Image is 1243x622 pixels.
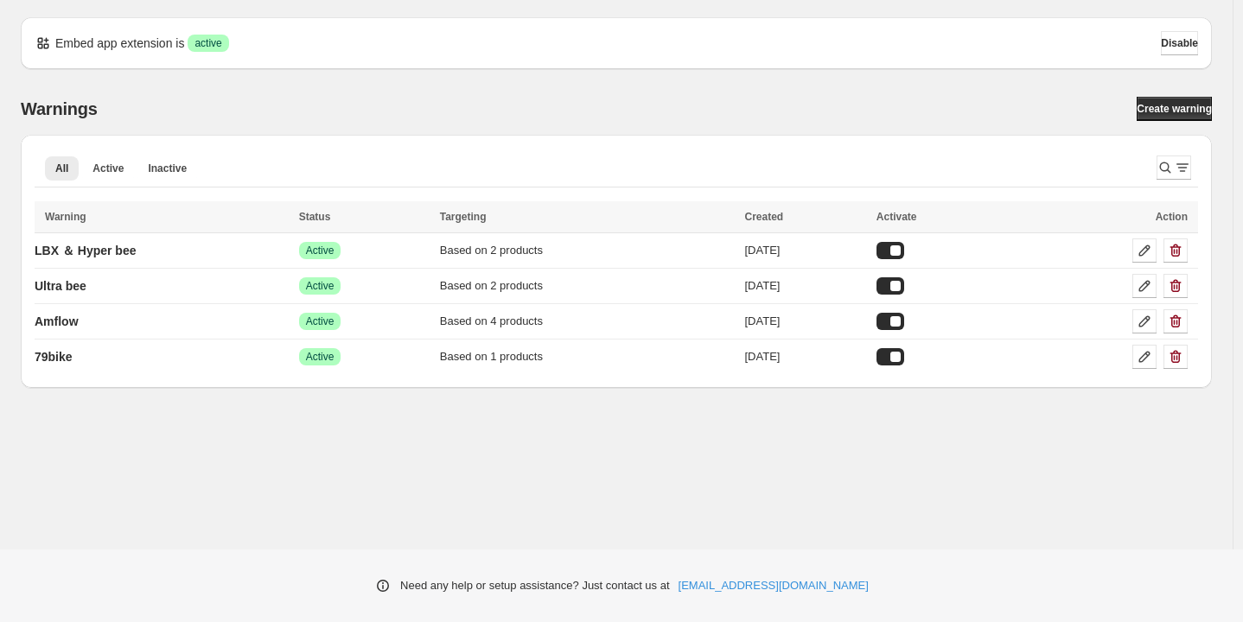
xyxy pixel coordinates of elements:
[744,211,783,223] span: Created
[679,577,869,594] a: [EMAIL_ADDRESS][DOMAIN_NAME]
[1137,102,1212,116] span: Create warning
[35,237,136,264] a: LBX ＆ Hyper bee
[55,35,184,52] p: Embed app extension is
[92,162,124,175] span: Active
[744,242,865,259] div: [DATE]
[1157,155,1191,180] button: Search and filter results
[440,277,735,295] div: Based on 2 products
[45,211,86,223] span: Warning
[21,98,98,119] h2: Warnings
[744,313,865,330] div: [DATE]
[1161,31,1198,55] button: Disable
[306,314,335,328] span: Active
[35,277,86,295] p: Ultra bee
[35,313,79,330] p: Amflow
[299,211,331,223] span: Status
[306,279,335,293] span: Active
[306,350,335,364] span: Active
[744,277,865,295] div: [DATE]
[35,343,73,371] a: 79bike
[1137,97,1212,121] a: Create warning
[440,313,735,330] div: Based on 4 products
[194,36,221,50] span: active
[35,272,86,300] a: Ultra bee
[35,308,79,335] a: Amflow
[744,348,865,365] div: [DATE]
[306,244,335,257] span: Active
[876,211,917,223] span: Activate
[440,242,735,259] div: Based on 2 products
[35,348,73,365] p: 79bike
[55,162,68,175] span: All
[1156,211,1188,223] span: Action
[35,242,136,259] p: LBX ＆ Hyper bee
[440,348,735,365] div: Based on 1 products
[440,211,487,223] span: Targeting
[1161,36,1198,50] span: Disable
[148,162,187,175] span: Inactive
